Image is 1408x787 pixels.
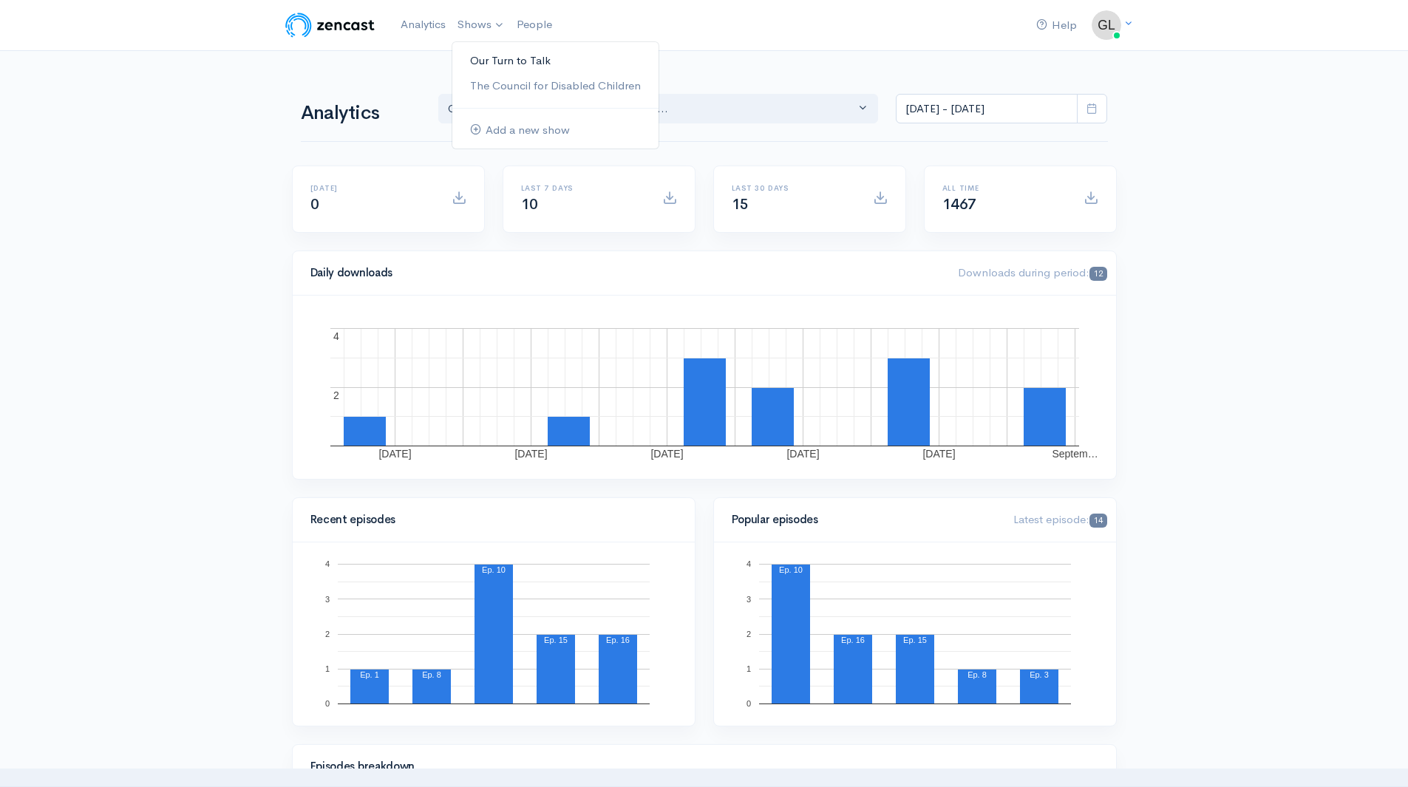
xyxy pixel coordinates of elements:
[967,670,987,679] text: Ep. 8
[1052,448,1098,460] text: Septem…
[942,195,976,214] span: 1467
[324,664,329,673] text: 1
[841,636,865,644] text: Ep. 16
[333,389,339,401] text: 2
[452,41,659,150] ul: Shows
[333,330,339,342] text: 4
[1013,512,1106,526] span: Latest episode:
[903,636,927,644] text: Ep. 15
[324,559,329,568] text: 4
[310,313,1098,461] svg: A chart.
[324,630,329,638] text: 2
[732,195,749,214] span: 15
[779,565,803,574] text: Ep. 10
[1030,10,1083,41] a: Help
[650,448,683,460] text: [DATE]
[324,594,329,603] text: 3
[786,448,819,460] text: [DATE]
[438,94,879,124] button: Our Turn to Talk, The Council for Disabled...
[452,9,511,41] a: Shows
[283,10,377,40] img: ZenCast Logo
[310,184,434,192] h6: [DATE]
[452,117,659,143] a: Add a new show
[746,699,750,708] text: 0
[1089,267,1106,281] span: 12
[746,664,750,673] text: 1
[746,559,750,568] text: 4
[942,184,1066,192] h6: All time
[746,594,750,603] text: 3
[511,9,558,41] a: People
[958,265,1106,279] span: Downloads during period:
[521,195,538,214] span: 10
[544,636,568,644] text: Ep. 15
[482,565,506,574] text: Ep. 10
[922,448,955,460] text: [DATE]
[732,560,1098,708] svg: A chart.
[452,73,659,99] a: The Council for Disabled Children
[521,184,645,192] h6: Last 7 days
[1089,514,1106,528] span: 14
[310,560,677,708] svg: A chart.
[732,514,996,526] h4: Popular episodes
[448,100,856,117] div: Our Turn to Talk , The Council for Disabled...
[301,103,421,124] h1: Analytics
[378,448,411,460] text: [DATE]
[310,514,668,526] h4: Recent episodes
[310,267,941,279] h4: Daily downloads
[422,670,441,679] text: Ep. 8
[896,94,1078,124] input: analytics date range selector
[606,636,630,644] text: Ep. 16
[1092,10,1121,40] img: ...
[746,630,750,638] text: 2
[1030,670,1049,679] text: Ep. 3
[310,195,319,214] span: 0
[395,9,452,41] a: Analytics
[324,699,329,708] text: 0
[514,448,547,460] text: [DATE]
[310,760,1089,773] h4: Episodes breakdown
[452,48,659,74] a: Our Turn to Talk
[732,184,855,192] h6: Last 30 days
[360,670,379,679] text: Ep. 1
